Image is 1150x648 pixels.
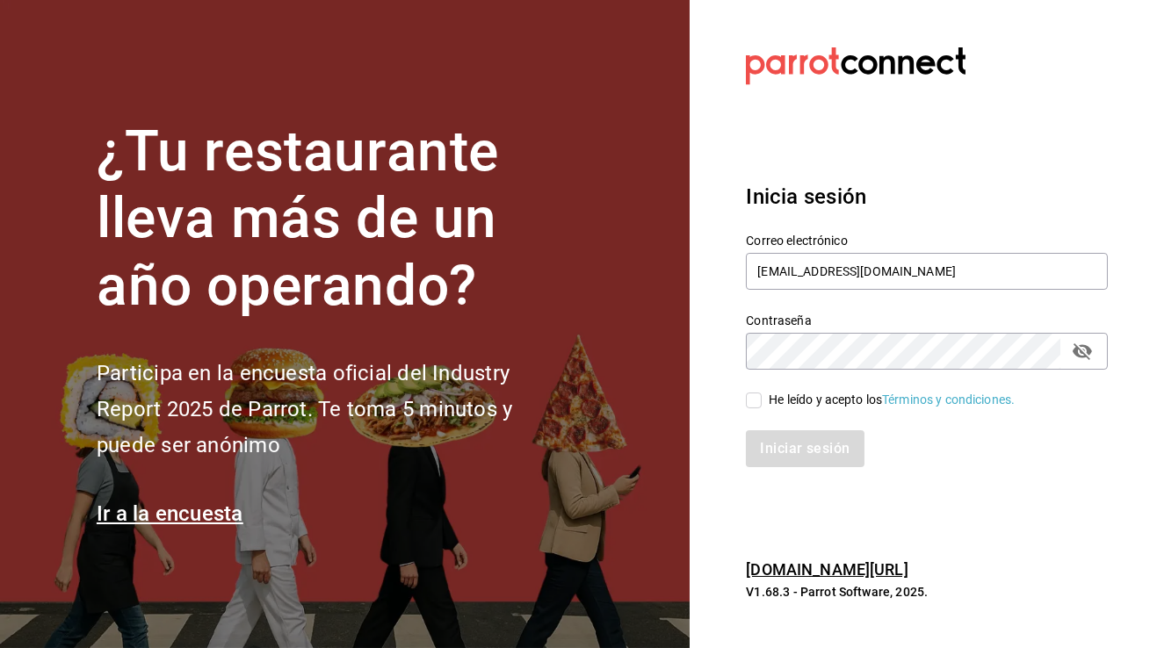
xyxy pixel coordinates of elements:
[97,501,243,526] a: Ir a la encuesta
[882,392,1015,407] a: Términos y condiciones.
[746,314,1108,327] label: Contraseña
[97,119,571,320] h1: ¿Tu restaurante lleva más de un año operando?
[746,583,1108,601] p: V1.68.3 - Parrot Software, 2025.
[1067,336,1097,366] button: passwordField
[746,253,1108,290] input: Ingresa tu correo electrónico
[746,181,1108,212] h3: Inicia sesión
[746,234,1108,247] label: Correo electrónico
[769,391,1015,409] div: He leído y acepto los
[97,356,571,463] h2: Participa en la encuesta oficial del Industry Report 2025 de Parrot. Te toma 5 minutos y puede se...
[746,560,908,579] a: [DOMAIN_NAME][URL]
